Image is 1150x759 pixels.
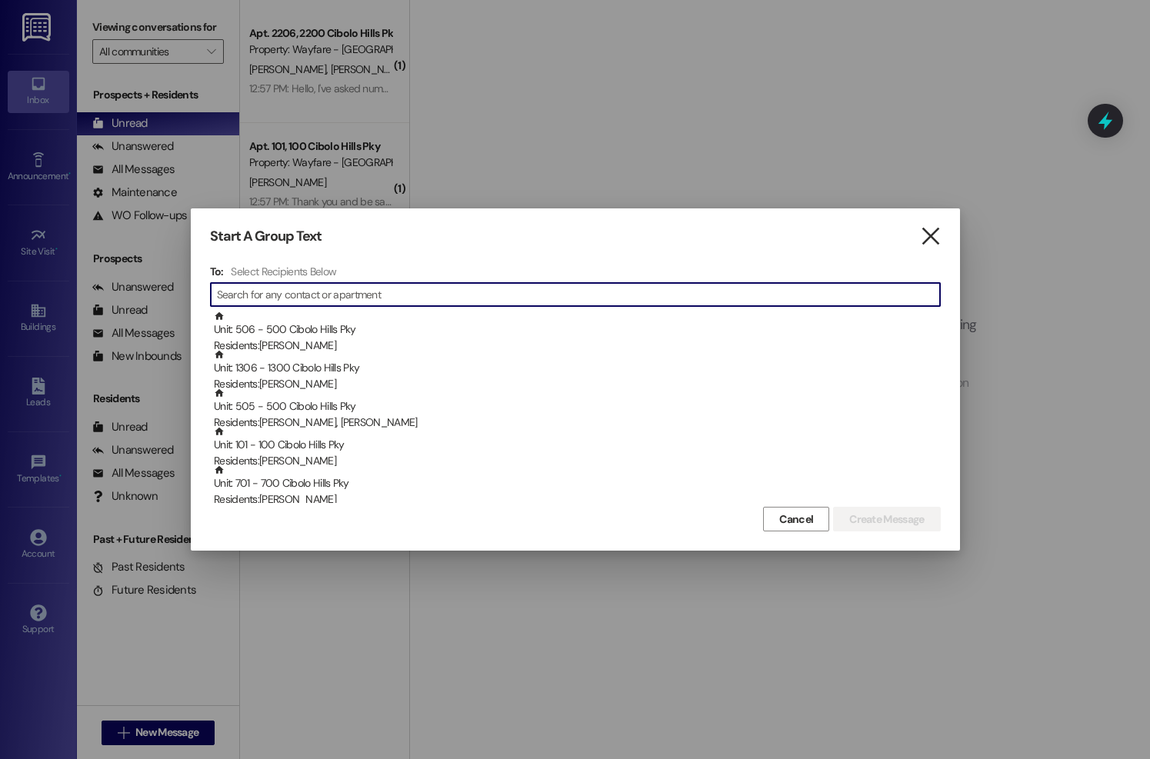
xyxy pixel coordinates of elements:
div: Unit: 1306 - 1300 Cibolo Hills PkyResidents:[PERSON_NAME] [210,349,941,388]
div: Unit: 101 - 100 Cibolo Hills Pky [214,426,941,470]
div: Residents: [PERSON_NAME] [214,453,941,469]
h4: Select Recipients Below [231,265,336,278]
div: Unit: 101 - 100 Cibolo Hills PkyResidents:[PERSON_NAME] [210,426,941,464]
div: Unit: 1306 - 1300 Cibolo Hills Pky [214,349,941,393]
div: Unit: 701 - 700 Cibolo Hills PkyResidents:[PERSON_NAME] [210,464,941,503]
h3: Start A Group Text [210,228,322,245]
span: Cancel [779,511,813,528]
div: Unit: 505 - 500 Cibolo Hills PkyResidents:[PERSON_NAME], [PERSON_NAME] [210,388,941,426]
button: Create Message [833,507,940,531]
span: Create Message [849,511,924,528]
div: Unit: 506 - 500 Cibolo Hills PkyResidents:[PERSON_NAME] [210,311,941,349]
div: Residents: [PERSON_NAME], [PERSON_NAME] [214,414,941,431]
i:  [920,228,941,245]
input: Search for any contact or apartment [217,284,940,305]
h3: To: [210,265,224,278]
div: Residents: [PERSON_NAME] [214,376,941,392]
div: Unit: 506 - 500 Cibolo Hills Pky [214,311,941,355]
div: Residents: [PERSON_NAME] [214,491,941,508]
button: Cancel [763,507,829,531]
div: Residents: [PERSON_NAME] [214,338,941,354]
div: Unit: 505 - 500 Cibolo Hills Pky [214,388,941,431]
div: Unit: 701 - 700 Cibolo Hills Pky [214,464,941,508]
